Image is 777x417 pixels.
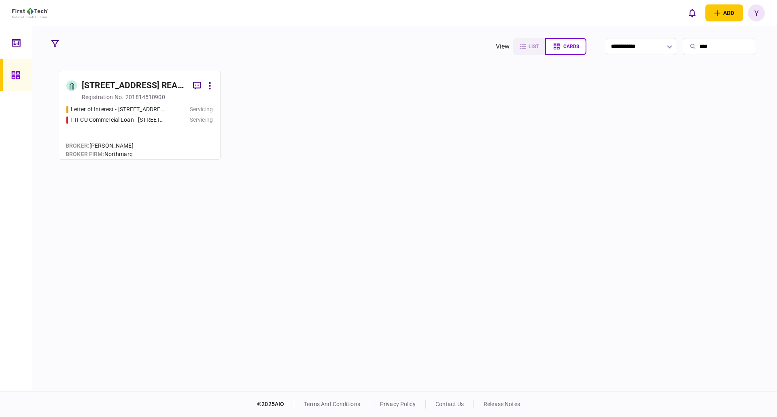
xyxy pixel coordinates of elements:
[563,44,579,49] span: cards
[684,4,701,21] button: open notifications list
[66,150,134,159] div: Northmarq
[705,4,743,21] button: open adding identity options
[496,42,510,51] div: view
[66,142,134,150] div: [PERSON_NAME]
[484,401,520,407] a: release notes
[70,116,165,124] div: FTFCU Commercial Loan - 2203-2233 Grand Canal Blvd Stockton
[66,151,104,157] span: broker firm :
[59,71,221,160] a: [STREET_ADDRESS] REAL ESTATE LLCregistration no.201814510900Letter of Interest - 2203 Grand Canal...
[304,401,360,407] a: terms and conditions
[82,93,123,101] div: registration no.
[190,116,213,124] div: Servicing
[748,4,765,21] button: Y
[82,79,187,92] div: [STREET_ADDRESS] REAL ESTATE LLC
[529,44,539,49] span: list
[66,142,89,149] span: Broker :
[380,401,416,407] a: privacy policy
[125,93,165,101] div: 201814510900
[12,8,48,18] img: client company logo
[513,38,545,55] button: list
[71,105,165,114] div: Letter of Interest - 2203 Grand Canal Boulevard Stockton
[257,400,294,409] div: © 2025 AIO
[545,38,586,55] button: cards
[435,401,464,407] a: contact us
[190,105,213,114] div: Servicing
